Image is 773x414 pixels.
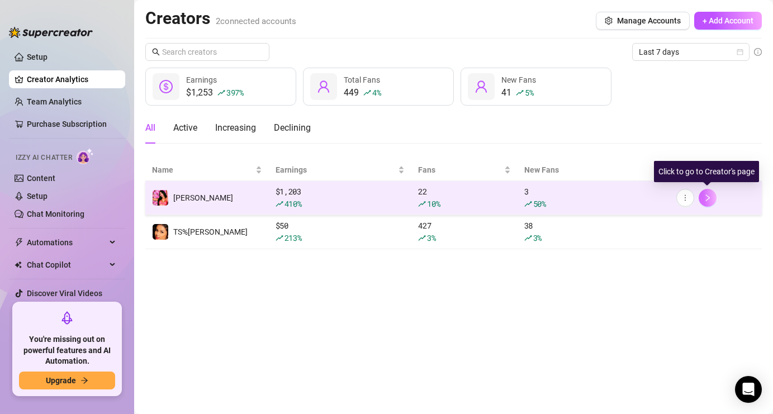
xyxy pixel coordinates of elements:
[153,190,168,206] img: Andrea
[418,164,501,176] span: Fans
[186,86,244,99] div: $1,253
[418,234,426,242] span: rise
[694,12,762,30] button: + Add Account
[9,27,93,38] img: logo-BBDzfeDw.svg
[27,97,82,106] a: Team Analytics
[19,334,115,367] span: You're missing out on powerful features and AI Automation.
[525,87,533,98] span: 5 %
[216,16,296,26] span: 2 connected accounts
[411,159,517,181] th: Fans
[80,377,88,384] span: arrow-right
[27,289,102,298] a: Discover Viral Videos
[524,234,532,242] span: rise
[27,174,55,183] a: Content
[681,194,689,202] span: more
[276,220,405,244] div: $ 50
[145,159,269,181] th: Name
[363,89,371,97] span: rise
[317,80,330,93] span: user
[524,185,663,210] div: 3
[735,376,762,403] div: Open Intercom Messenger
[501,75,536,84] span: New Fans
[27,70,116,88] a: Creator Analytics
[284,232,302,243] span: 213 %
[152,48,160,56] span: search
[418,185,510,210] div: 22
[704,194,712,202] span: right
[418,200,426,208] span: rise
[533,232,542,243] span: 3 %
[27,234,106,251] span: Automations
[27,53,48,61] a: Setup
[77,148,94,164] img: AI Chatter
[501,86,536,99] div: 41
[475,80,488,93] span: user
[518,159,670,181] th: New Fans
[737,49,743,55] span: calendar
[524,220,663,244] div: 38
[699,189,717,207] button: right
[27,256,106,274] span: Chat Copilot
[60,311,74,325] span: rocket
[639,44,743,60] span: Last 7 days
[276,185,405,210] div: $ 1,203
[152,164,253,176] span: Name
[274,121,311,135] div: Declining
[524,200,532,208] span: rise
[217,89,225,97] span: rise
[524,164,654,176] span: New Fans
[754,48,762,56] span: info-circle
[19,372,115,389] button: Upgradearrow-right
[215,121,256,135] div: Increasing
[654,161,759,182] div: Click to go to Creator's page
[617,16,681,25] span: Manage Accounts
[596,12,690,30] button: Manage Accounts
[27,115,116,133] a: Purchase Subscription
[186,75,217,84] span: Earnings
[27,210,84,218] a: Chat Monitoring
[46,376,76,385] span: Upgrade
[344,86,381,99] div: 449
[276,234,283,242] span: rise
[173,227,248,236] span: TS%[PERSON_NAME]
[159,80,173,93] span: dollar-circle
[372,87,381,98] span: 4 %
[703,16,753,25] span: + Add Account
[145,121,155,135] div: All
[276,200,283,208] span: rise
[162,46,254,58] input: Search creators
[226,87,244,98] span: 397 %
[533,198,546,209] span: 50 %
[16,153,72,163] span: Izzy AI Chatter
[173,121,197,135] div: Active
[418,220,510,244] div: 427
[427,198,440,209] span: 10 %
[145,8,296,29] h2: Creators
[15,261,22,269] img: Chat Copilot
[605,17,613,25] span: setting
[344,75,380,84] span: Total Fans
[427,232,435,243] span: 3 %
[284,198,302,209] span: 410 %
[15,238,23,247] span: thunderbolt
[173,193,233,202] span: [PERSON_NAME]
[27,192,48,201] a: Setup
[153,224,168,240] img: TS%ANDREA
[276,164,396,176] span: Earnings
[516,89,524,97] span: rise
[269,159,412,181] th: Earnings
